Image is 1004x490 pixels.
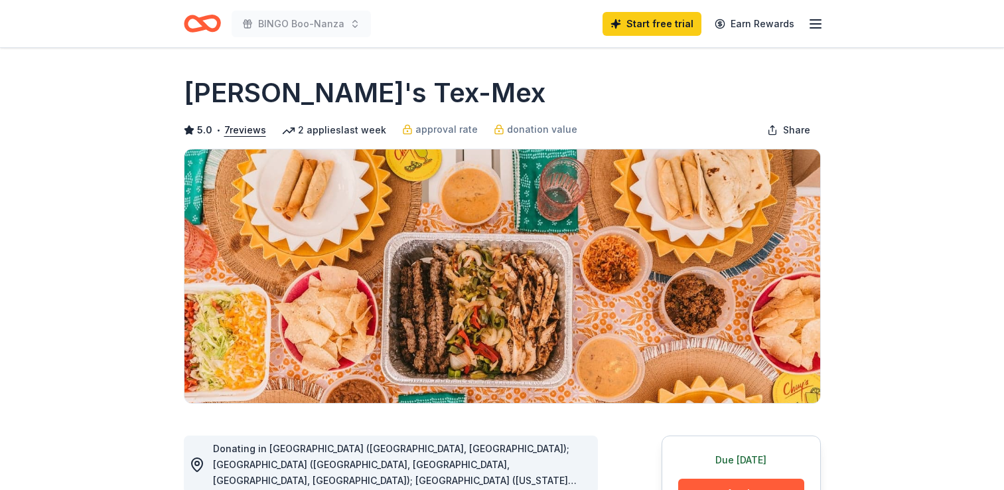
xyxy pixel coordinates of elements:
[507,122,577,137] span: donation value
[783,122,810,138] span: Share
[415,122,478,137] span: approval rate
[282,122,386,138] div: 2 applies last week
[603,12,701,36] a: Start free trial
[216,125,220,135] span: •
[184,8,221,39] a: Home
[756,117,821,143] button: Share
[184,149,820,403] img: Image for Chuy's Tex-Mex
[184,74,545,112] h1: [PERSON_NAME]'s Tex-Mex
[258,16,344,32] span: BINGO Boo-Nanza
[494,122,577,137] a: donation value
[197,122,212,138] span: 5.0
[232,11,371,37] button: BINGO Boo-Nanza
[224,122,266,138] button: 7reviews
[402,122,478,137] a: approval rate
[707,12,802,36] a: Earn Rewards
[678,452,804,468] div: Due [DATE]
